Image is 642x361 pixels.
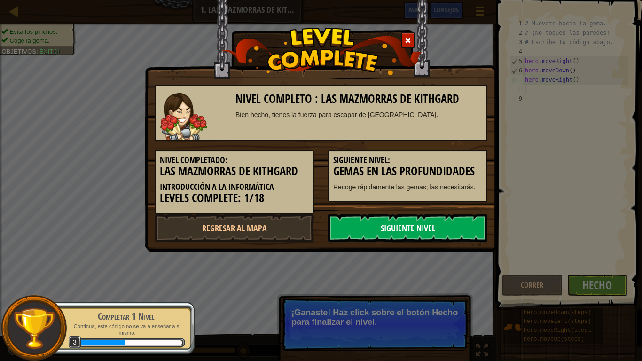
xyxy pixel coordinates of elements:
[69,336,81,349] span: 3
[333,165,482,178] h3: Gemas en las profundidades
[13,307,55,350] img: trophy.png
[333,182,482,192] p: Recoge rápidamente las gemas; las necesitarás.
[67,323,185,337] p: Continua, este código no se va a enseñar a sí mismo.
[160,192,309,204] h3: Levels Complete: 1/18
[160,165,309,178] h3: Las mazmorras de Kithgard
[160,93,207,140] img: guardian.png
[220,28,422,75] img: level_complete.png
[328,214,487,242] a: Siguiente nivel
[67,310,185,323] div: Completar 1 Nivel
[333,156,482,165] h5: Siguiente nivel:
[235,110,482,119] div: Bien hecho, tienes la fuerza para escapar de [GEOGRAPHIC_DATA].
[160,182,309,192] h5: Introducción a la Informática
[155,214,314,242] a: Regresar al mapa
[235,93,482,105] h3: Nivel completo : Las mazmorras de Kithgard
[160,156,309,165] h5: Nivel completado:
